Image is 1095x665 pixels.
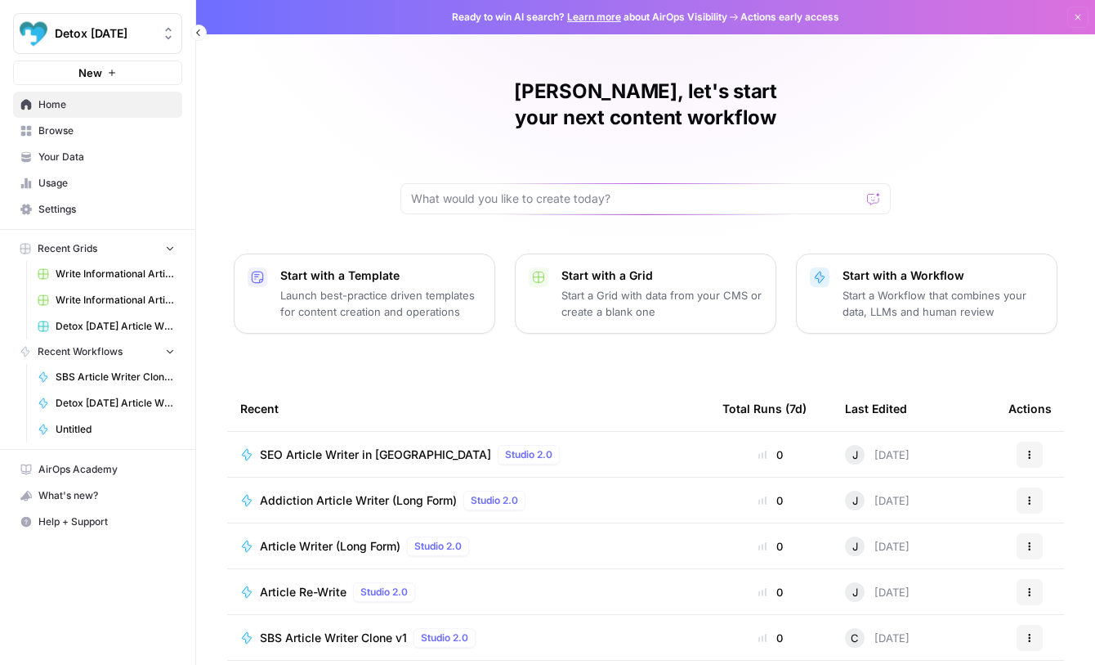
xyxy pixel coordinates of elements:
[13,61,182,85] button: New
[13,236,182,261] button: Recent Grids
[852,492,858,509] span: J
[411,191,860,207] input: What would you like to create today?
[30,390,182,416] a: Detox [DATE] Article Writer
[19,19,48,48] img: Detox Today Logo
[452,10,727,25] span: Ready to win AI search? about AirOps Visibility
[845,582,910,602] div: [DATE]
[845,386,907,431] div: Last Edited
[280,287,481,320] p: Launch best-practice driven templates for content creation and operations
[240,582,696,602] a: Article Re-WriteStudio 2.0
[13,170,182,196] a: Usage
[38,202,175,217] span: Settings
[30,313,182,339] a: Detox [DATE] Article Writer Grid
[13,509,182,535] button: Help + Support
[240,537,696,556] a: Article Writer (Long Form)Studio 2.0
[360,585,408,600] span: Studio 2.0
[260,630,407,646] span: SBS Article Writer Clone v1
[852,584,858,600] span: J
[13,92,182,118] a: Home
[851,630,859,646] span: C
[13,118,182,144] a: Browse
[740,10,839,25] span: Actions early access
[38,176,175,191] span: Usage
[722,630,819,646] div: 0
[13,483,182,509] button: What's new?
[561,267,762,284] p: Start with a Grid
[78,65,102,81] span: New
[56,319,175,334] span: Detox [DATE] Article Writer Grid
[13,196,182,222] a: Settings
[260,584,346,600] span: Article Re-Write
[13,144,182,170] a: Your Data
[852,447,858,463] span: J
[515,254,776,334] button: Start with a GridStart a Grid with data from your CMS or create a blank one
[561,287,762,320] p: Start a Grid with data from your CMS or create a blank one
[38,97,175,112] span: Home
[722,447,819,463] div: 0
[842,287,1044,320] p: Start a Workflow that combines your data, LLMs and human review
[842,267,1044,284] p: Start with a Workflow
[471,493,518,508] span: Studio 2.0
[234,254,495,334] button: Start with a TemplateLaunch best-practice driven templates for content creation and operations
[845,537,910,556] div: [DATE]
[240,445,696,465] a: SEO Article Writer in [GEOGRAPHIC_DATA]Studio 2.0
[13,339,182,364] button: Recent Workflows
[14,483,181,508] div: What's new?
[56,422,175,437] span: Untitled
[240,628,696,648] a: SBS Article Writer Clone v1Studio 2.0
[400,79,891,131] h1: [PERSON_NAME], let's start your next content workflow
[38,241,97,256] span: Recent Grids
[38,124,175,138] span: Browse
[13,13,182,54] button: Workspace: Detox Today
[845,491,910,510] div: [DATE]
[13,456,182,483] a: AirOps Academy
[796,254,1057,334] button: Start with a WorkflowStart a Workflow that combines your data, LLMs and human review
[38,514,175,529] span: Help + Support
[38,150,175,164] span: Your Data
[845,445,910,465] div: [DATE]
[260,538,400,555] span: Article Writer (Long Form)
[722,386,807,431] div: Total Runs (7d)
[56,267,175,281] span: Write Informational Article
[30,287,182,313] a: Write Informational Article
[852,538,858,555] span: J
[567,11,621,23] a: Learn more
[722,538,819,555] div: 0
[845,628,910,648] div: [DATE]
[722,492,819,509] div: 0
[56,293,175,308] span: Write Informational Article
[722,584,819,600] div: 0
[56,370,175,384] span: SBS Article Writer Clone v1
[30,416,182,443] a: Untitled
[30,261,182,287] a: Write Informational Article
[1008,386,1052,431] div: Actions
[280,267,481,284] p: Start with a Template
[38,344,123,359] span: Recent Workflows
[240,386,696,431] div: Recent
[421,631,468,645] span: Studio 2.0
[38,462,175,477] span: AirOps Academy
[30,364,182,390] a: SBS Article Writer Clone v1
[260,447,491,463] span: SEO Article Writer in [GEOGRAPHIC_DATA]
[55,25,154,42] span: Detox [DATE]
[505,447,552,462] span: Studio 2.0
[414,539,462,554] span: Studio 2.0
[260,492,457,509] span: Addiction Article Writer (Long Form)
[240,491,696,510] a: Addiction Article Writer (Long Form)Studio 2.0
[56,396,175,411] span: Detox [DATE] Article Writer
